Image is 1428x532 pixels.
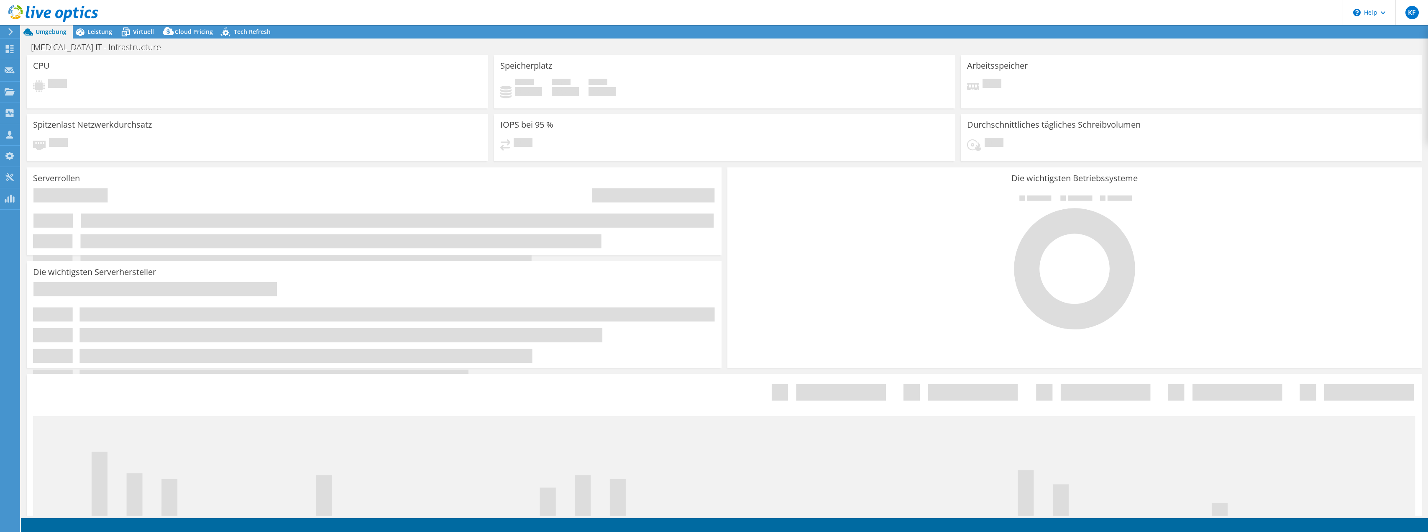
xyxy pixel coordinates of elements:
h3: Durchschnittliches tägliches Schreibvolumen [967,120,1141,129]
h3: Spitzenlast Netzwerkdurchsatz [33,120,152,129]
h3: CPU [33,61,50,70]
span: Ausstehend [983,79,1001,90]
h3: IOPS bei 95 % [500,120,553,129]
h4: 0 GiB [515,87,542,96]
span: Cloud Pricing [175,28,213,36]
span: Ausstehend [514,138,532,149]
span: Belegt [515,79,534,87]
span: Ausstehend [49,138,68,149]
h3: Speicherplatz [500,61,552,70]
h4: 0 GiB [589,87,616,96]
span: Tech Refresh [234,28,271,36]
h3: Die wichtigsten Serverhersteller [33,267,156,277]
h1: [MEDICAL_DATA] IT - Infrastructure [27,43,174,52]
span: Ausstehend [985,138,1003,149]
span: Insgesamt [589,79,607,87]
h3: Serverrollen [33,174,80,183]
span: Leistung [87,28,112,36]
h4: 0 GiB [552,87,579,96]
span: Virtuell [133,28,154,36]
span: KF [1405,6,1419,19]
span: Umgebung [36,28,67,36]
h3: Arbeitsspeicher [967,61,1028,70]
svg: \n [1353,9,1361,16]
span: Verfügbar [552,79,571,87]
span: Ausstehend [48,79,67,90]
h3: Die wichtigsten Betriebssysteme [734,174,1416,183]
